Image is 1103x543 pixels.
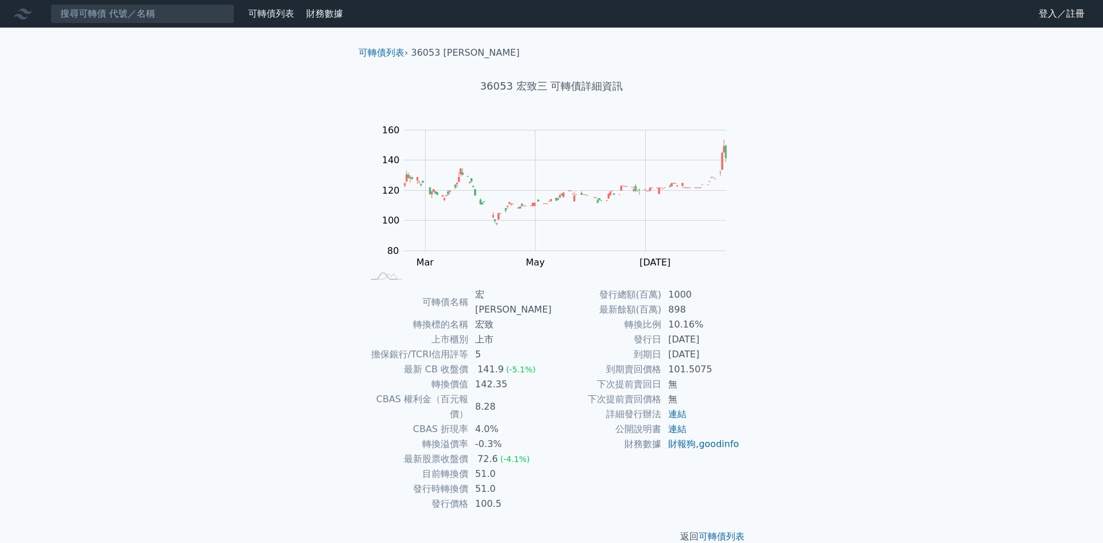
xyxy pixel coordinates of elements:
tspan: [DATE] [639,257,670,268]
td: 到期日 [551,347,661,362]
td: [DATE] [661,347,740,362]
g: Chart [376,125,744,291]
td: 4.0% [468,422,551,437]
td: 下次提前賣回日 [551,377,661,392]
td: 最新 CB 收盤價 [363,362,468,377]
a: 連結 [668,423,687,434]
td: 1000 [661,287,740,302]
td: [DATE] [661,332,740,347]
td: 無 [661,392,740,407]
td: 可轉債名稱 [363,287,468,317]
td: 轉換標的名稱 [363,317,468,332]
input: 搜尋可轉債 代號／名稱 [51,4,234,24]
td: 142.35 [468,377,551,392]
div: 141.9 [475,362,506,377]
td: 最新股票收盤價 [363,452,468,467]
td: 轉換比例 [551,317,661,332]
td: 51.0 [468,467,551,482]
li: 36053 [PERSON_NAME] [411,46,520,60]
tspan: 80 [387,245,399,256]
td: 發行價格 [363,496,468,511]
tspan: 120 [382,185,400,196]
td: 發行時轉換價 [363,482,468,496]
td: 下次提前賣回價格 [551,392,661,407]
a: 連結 [668,409,687,419]
td: 轉換溢價率 [363,437,468,452]
td: 8.28 [468,392,551,422]
td: 詳細發行辦法 [551,407,661,422]
tspan: 140 [382,155,400,165]
td: 宏致 [468,317,551,332]
td: 目前轉換價 [363,467,468,482]
a: goodinfo [699,438,739,449]
div: 72.6 [475,452,500,467]
td: 上市 [468,332,551,347]
td: , [661,437,740,452]
a: 財報狗 [668,438,696,449]
td: 最新餘額(百萬) [551,302,661,317]
td: 發行總額(百萬) [551,287,661,302]
td: 發行日 [551,332,661,347]
td: 擔保銀行/TCRI信用評等 [363,347,468,362]
td: -0.3% [468,437,551,452]
a: 登入／註冊 [1029,5,1094,23]
td: CBAS 折現率 [363,422,468,437]
li: › [358,46,408,60]
td: 898 [661,302,740,317]
h1: 36053 宏致三 可轉債詳細資訊 [349,78,754,94]
td: 到期賣回價格 [551,362,661,377]
span: (-5.1%) [506,365,536,374]
td: 公開說明書 [551,422,661,437]
a: 可轉債列表 [248,8,294,19]
td: 100.5 [468,496,551,511]
tspan: Mar [416,257,434,268]
td: 上市櫃別 [363,332,468,347]
td: 宏[PERSON_NAME] [468,287,551,317]
td: 51.0 [468,482,551,496]
td: 5 [468,347,551,362]
td: 轉換價值 [363,377,468,392]
tspan: 100 [382,215,400,226]
td: CBAS 權利金（百元報價） [363,392,468,422]
td: 無 [661,377,740,392]
a: 可轉債列表 [699,531,745,542]
a: 可轉債列表 [358,47,404,58]
td: 101.5075 [661,362,740,377]
tspan: May [526,257,545,268]
td: 財務數據 [551,437,661,452]
tspan: 160 [382,125,400,136]
a: 財務數據 [306,8,343,19]
span: (-4.1%) [500,455,530,464]
td: 10.16% [661,317,740,332]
